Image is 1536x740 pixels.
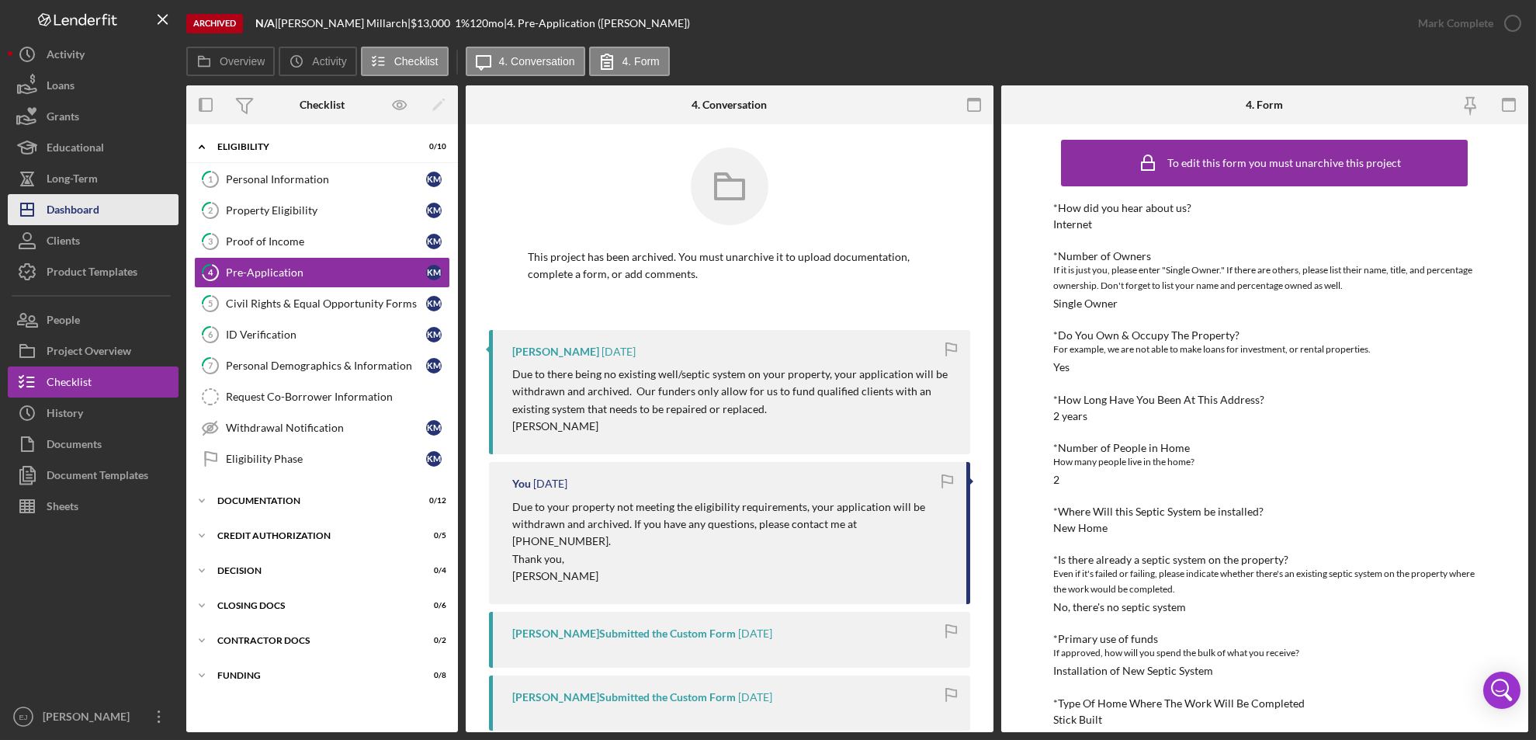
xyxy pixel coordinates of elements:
div: Funding [217,671,407,680]
div: Contractor Docs [217,636,407,645]
div: | [255,17,278,30]
button: Product Templates [8,256,179,287]
div: Product Templates [47,256,137,291]
div: Withdrawal Notification [226,422,426,434]
div: 2 [1053,474,1059,486]
a: 2Property EligibilityKM [194,195,450,226]
div: K M [426,265,442,280]
div: 0 / 12 [418,496,446,505]
button: Activity [279,47,356,76]
time: 2024-09-23 15:14 [533,478,567,490]
a: 6ID VerificationKM [194,319,450,350]
div: CREDIT AUTHORIZATION [217,531,407,540]
tspan: 2 [208,205,213,215]
div: 0 / 2 [418,636,446,645]
text: EJ [19,713,27,721]
div: 1 % [455,17,470,30]
div: 120 mo [470,17,504,30]
div: *Primary use of funds [1053,633,1475,645]
button: Loans [8,70,179,101]
a: 4Pre-ApplicationKM [194,257,450,288]
p: This project has been archived. You must unarchive it to upload documentation, complete a form, o... [528,248,931,283]
button: History [8,398,179,429]
div: Personal Information [226,173,426,186]
p: Thank you, [512,551,951,568]
button: Checklist [361,47,449,76]
div: [PERSON_NAME] Millarch | [278,17,411,30]
div: Educational [47,132,104,167]
p: [PERSON_NAME] [512,568,951,585]
div: Request Co-Borrower Information [226,391,449,403]
div: *Number of People in Home [1053,442,1475,454]
div: *Is there already a septic system on the property? [1053,554,1475,566]
div: 0 / 6 [418,601,446,610]
label: 4. Form [622,55,660,68]
div: If it is just you, please enter "Single Owner." If there are others, please list their name, titl... [1053,262,1475,294]
a: Eligibility PhaseKM [194,443,450,474]
div: Pre-Application [226,266,426,279]
button: Checklist [8,367,179,398]
div: K M [426,172,442,187]
time: 2024-09-23 15:02 [738,627,772,640]
a: 5Civil Rights & Equal Opportunity FormsKM [194,288,450,319]
div: K M [426,451,442,467]
div: Yes [1053,361,1070,373]
div: How many people live in the home? [1053,454,1475,470]
div: Installation of New Septic System [1053,665,1213,677]
a: Long-Term [8,163,179,194]
div: *Type Of Home Where The Work Will Be Completed [1053,697,1475,710]
a: Dashboard [8,194,179,225]
button: Clients [8,225,179,256]
div: Mark Complete [1418,8,1493,39]
div: Grants [47,101,79,136]
button: 4. Conversation [466,47,585,76]
div: Document Templates [47,460,148,495]
div: K M [426,296,442,311]
button: Project Overview [8,335,179,367]
a: 1Personal InformationKM [194,164,450,195]
button: Grants [8,101,179,132]
div: Dashboard [47,194,99,229]
a: Request Co-Borrower Information [194,381,450,412]
tspan: 1 [208,174,213,184]
div: Single Owner [1053,297,1118,310]
p: Due to your property not meeting the eligibility requirements, your application will be withdrawn... [512,499,951,551]
div: K M [426,358,442,373]
div: [PERSON_NAME] Submitted the Custom Form [512,627,736,640]
div: Open Intercom Messenger [1483,672,1520,709]
button: Sheets [8,491,179,522]
div: Eligibility [217,142,407,151]
div: Checklist [47,367,92,401]
button: People [8,304,179,335]
div: *Where Will this Septic System be installed? [1053,505,1475,518]
button: Document Templates [8,460,179,491]
button: Mark Complete [1403,8,1528,39]
div: Eligibility Phase [226,453,426,465]
div: [PERSON_NAME] Submitted the Custom Form [512,691,736,704]
div: Property Eligibility [226,204,426,217]
button: 4. Form [589,47,670,76]
div: People [47,304,80,339]
div: Clients [47,225,80,260]
button: EJ[PERSON_NAME] [8,701,179,732]
button: Educational [8,132,179,163]
a: 3Proof of IncomeKM [194,226,450,257]
div: No, there's no septic system [1053,601,1186,613]
div: Project Overview [47,335,131,370]
b: N/A [255,16,275,30]
p: [PERSON_NAME] [512,418,955,435]
p: Due to there being no existing well/septic system on your property, your application will be with... [512,366,955,418]
div: History [47,398,83,433]
tspan: 7 [208,360,213,370]
tspan: 5 [208,298,213,308]
div: Stick Built [1053,714,1102,726]
div: New Home [1053,522,1108,534]
div: 0 / 8 [418,671,446,680]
